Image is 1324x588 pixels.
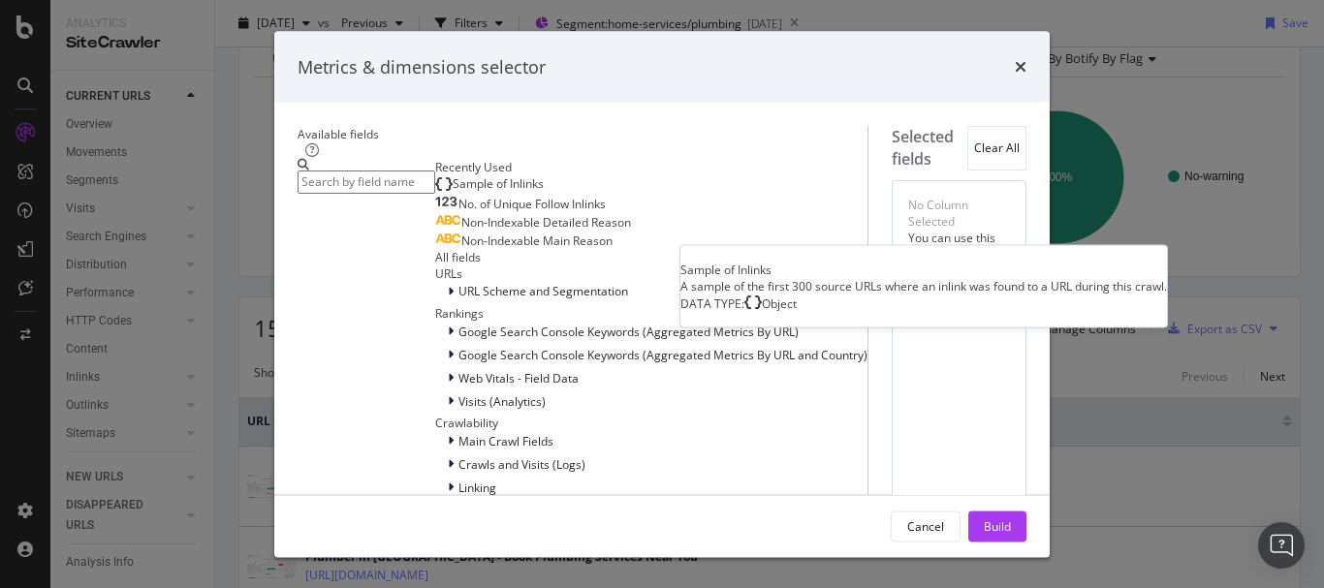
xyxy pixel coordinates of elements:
[1015,54,1026,79] div: times
[1258,522,1305,569] div: Open Intercom Messenger
[458,455,585,472] span: Crawls and Visits (Logs)
[298,170,435,193] input: Search by field name
[458,195,606,211] span: No. of Unique Follow Inlinks
[274,31,1050,557] div: modal
[908,230,1010,263] div: You can use this field as a
[458,479,496,495] span: Linking
[453,174,544,191] span: Sample of Inlinks
[680,261,1167,277] div: Sample of Inlinks
[967,126,1026,170] button: Clear All
[298,54,546,79] div: Metrics & dimensions selector
[680,294,744,311] span: DATA TYPE:
[461,213,631,230] span: Non-Indexable Detailed Reason
[435,248,867,264] div: All fields
[458,432,553,449] span: Main Crawl Fields
[458,323,799,339] span: Google Search Console Keywords (Aggregated Metrics By URL)
[461,232,613,248] span: Non-Indexable Main Reason
[435,264,867,281] div: URLs
[907,517,944,534] div: Cancel
[458,392,546,409] span: Visits (Analytics)
[458,369,579,386] span: Web Vitals - Field Data
[435,305,867,322] div: Rankings
[908,196,1010,229] div: No Column Selected
[974,139,1020,156] div: Clear All
[435,159,867,175] div: Recently Used
[458,346,867,362] span: Google Search Console Keywords (Aggregated Metrics By URL and Country)
[458,283,628,299] span: URL Scheme and Segmentation
[298,126,867,142] div: Available fields
[984,517,1011,534] div: Build
[892,126,967,170] div: Selected fields
[891,511,961,542] button: Cancel
[968,511,1026,542] button: Build
[680,277,1167,294] div: A sample of the first 300 source URLs where an inlink was found to a URL during this crawl.
[762,294,797,311] span: Object
[435,415,867,431] div: Crawlability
